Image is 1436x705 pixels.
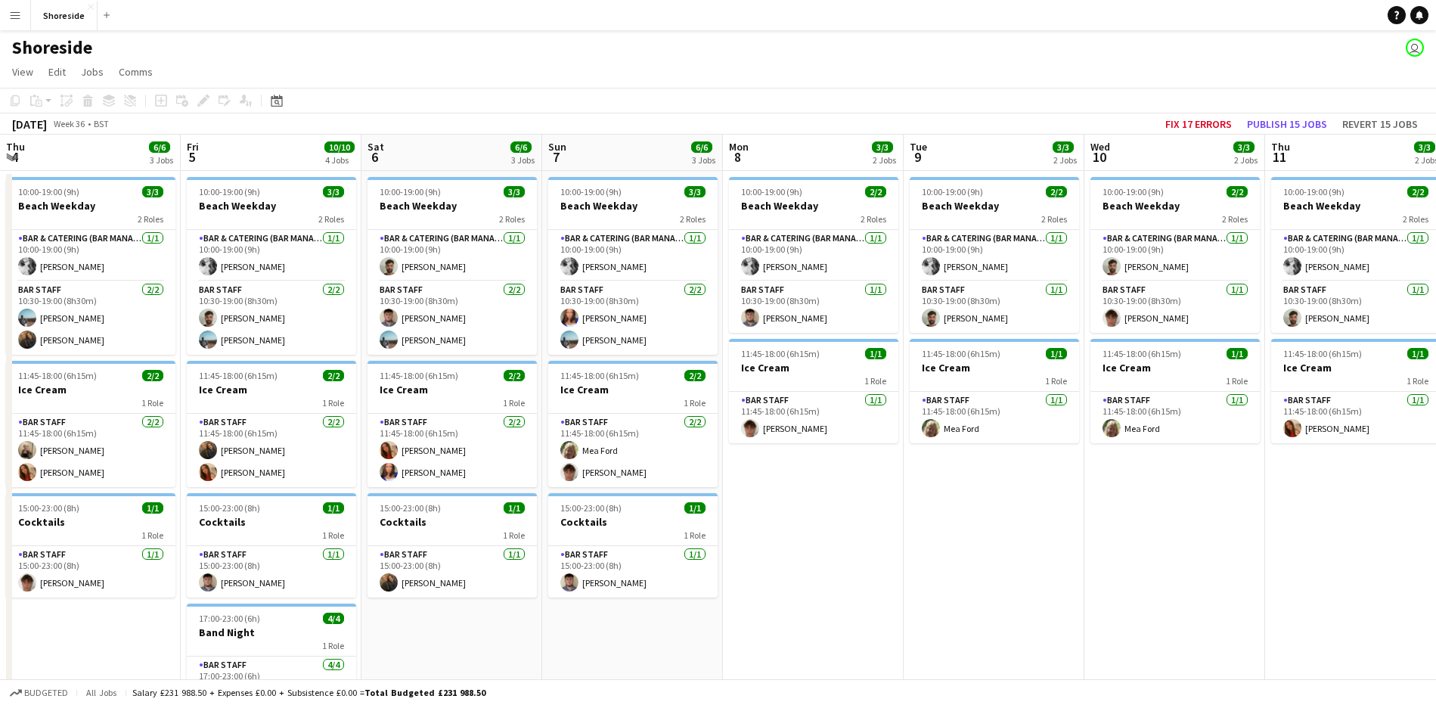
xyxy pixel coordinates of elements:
h3: Ice Cream [368,383,537,396]
span: 1/1 [865,348,886,359]
div: 15:00-23:00 (8h)1/1Cocktails1 RoleBar Staff1/115:00-23:00 (8h)[PERSON_NAME] [187,493,356,598]
app-card-role: Bar Staff2/210:30-19:00 (8h30m)[PERSON_NAME][PERSON_NAME] [187,281,356,355]
a: View [6,62,39,82]
span: Budgeted [24,688,68,698]
app-card-role: Bar Staff1/110:30-19:00 (8h30m)[PERSON_NAME] [1090,281,1260,333]
app-job-card: 10:00-19:00 (9h)2/2Beach Weekday2 RolesBar & Catering (Bar Manager)1/110:00-19:00 (9h)[PERSON_NAM... [1090,177,1260,333]
app-card-role: Bar & Catering (Bar Manager)1/110:00-19:00 (9h)[PERSON_NAME] [1090,230,1260,281]
span: 11:45-18:00 (6h15m) [380,370,458,381]
span: All jobs [83,687,119,698]
span: 2 Roles [1403,213,1428,225]
app-card-role: Bar & Catering (Bar Manager)1/110:00-19:00 (9h)[PERSON_NAME] [729,230,898,281]
span: 1 Role [864,375,886,387]
span: 2/2 [1407,186,1428,197]
span: 1/1 [1407,348,1428,359]
div: BST [94,118,109,129]
app-card-role: Bar Staff1/115:00-23:00 (8h)[PERSON_NAME] [368,546,537,598]
app-job-card: 11:45-18:00 (6h15m)2/2Ice Cream1 RoleBar Staff2/211:45-18:00 (6h15m)[PERSON_NAME][PERSON_NAME] [368,361,537,487]
span: 10:00-19:00 (9h) [741,186,802,197]
span: 2 Roles [499,213,525,225]
span: 15:00-23:00 (8h) [199,502,260,514]
app-job-card: 10:00-19:00 (9h)3/3Beach Weekday2 RolesBar & Catering (Bar Manager)1/110:00-19:00 (9h)[PERSON_NAM... [187,177,356,355]
app-card-role: Bar & Catering (Bar Manager)1/110:00-19:00 (9h)[PERSON_NAME] [548,230,718,281]
span: Thu [1271,140,1290,154]
span: 2 Roles [680,213,706,225]
span: 1 Role [141,397,163,408]
span: 2/2 [684,370,706,381]
span: 15:00-23:00 (8h) [380,502,441,514]
span: 5 [185,148,199,166]
div: 10:00-19:00 (9h)3/3Beach Weekday2 RolesBar & Catering (Bar Manager)1/110:00-19:00 (9h)[PERSON_NAM... [6,177,175,355]
app-card-role: Bar Staff1/115:00-23:00 (8h)[PERSON_NAME] [6,546,175,598]
h3: Band Night [187,626,356,639]
app-card-role: Bar & Catering (Bar Manager)1/110:00-19:00 (9h)[PERSON_NAME] [187,230,356,281]
div: 3 Jobs [692,154,715,166]
app-card-role: Bar & Catering (Bar Manager)1/110:00-19:00 (9h)[PERSON_NAME] [6,230,175,281]
app-job-card: 15:00-23:00 (8h)1/1Cocktails1 RoleBar Staff1/115:00-23:00 (8h)[PERSON_NAME] [6,493,175,598]
span: 1/1 [684,502,706,514]
span: View [12,65,33,79]
span: 3/3 [872,141,893,153]
span: Sat [368,140,384,154]
span: 4/4 [323,613,344,624]
h1: Shoreside [12,36,92,59]
span: 2/2 [142,370,163,381]
span: 15:00-23:00 (8h) [560,502,622,514]
span: 1 Role [322,530,344,541]
span: 10:00-19:00 (9h) [560,186,622,197]
span: Wed [1090,140,1110,154]
h3: Ice Cream [729,361,898,374]
span: 1/1 [142,502,163,514]
button: Revert 15 jobs [1336,114,1424,134]
app-card-role: Bar Staff2/211:45-18:00 (6h15m)[PERSON_NAME][PERSON_NAME] [187,414,356,487]
span: 11:45-18:00 (6h15m) [1283,348,1362,359]
span: 1 Role [322,397,344,408]
span: 3/3 [504,186,525,197]
app-card-role: Bar Staff2/210:30-19:00 (8h30m)[PERSON_NAME][PERSON_NAME] [368,281,537,355]
div: 3 Jobs [511,154,535,166]
span: 1 Role [141,530,163,541]
span: Jobs [81,65,104,79]
app-card-role: Bar Staff2/211:45-18:00 (6h15m)[PERSON_NAME][PERSON_NAME] [368,414,537,487]
span: 6/6 [149,141,170,153]
app-card-role: Bar Staff1/115:00-23:00 (8h)[PERSON_NAME] [548,546,718,598]
span: 15:00-23:00 (8h) [18,502,79,514]
app-job-card: 11:45-18:00 (6h15m)2/2Ice Cream1 RoleBar Staff2/211:45-18:00 (6h15m)Mea Ford[PERSON_NAME] [548,361,718,487]
span: 10:00-19:00 (9h) [1103,186,1164,197]
span: 7 [546,148,566,166]
app-card-role: Bar & Catering (Bar Manager)1/110:00-19:00 (9h)[PERSON_NAME] [368,230,537,281]
h3: Ice Cream [187,383,356,396]
span: 8 [727,148,749,166]
div: Salary £231 988.50 + Expenses £0.00 + Subsistence £0.00 = [132,687,485,698]
div: 11:45-18:00 (6h15m)2/2Ice Cream1 RoleBar Staff2/211:45-18:00 (6h15m)[PERSON_NAME][PERSON_NAME] [6,361,175,487]
span: Mon [729,140,749,154]
span: 2 Roles [318,213,344,225]
div: 2 Jobs [1053,154,1077,166]
span: Fri [187,140,199,154]
div: 15:00-23:00 (8h)1/1Cocktails1 RoleBar Staff1/115:00-23:00 (8h)[PERSON_NAME] [548,493,718,598]
span: 1 Role [684,397,706,408]
app-job-card: 10:00-19:00 (9h)2/2Beach Weekday2 RolesBar & Catering (Bar Manager)1/110:00-19:00 (9h)[PERSON_NAM... [910,177,1079,333]
span: 2 Roles [138,213,163,225]
span: 1 Role [1226,375,1248,387]
h3: Beach Weekday [548,199,718,213]
span: 3/3 [142,186,163,197]
span: 1 Role [322,640,344,651]
app-job-card: 10:00-19:00 (9h)2/2Beach Weekday2 RolesBar & Catering (Bar Manager)1/110:00-19:00 (9h)[PERSON_NAM... [729,177,898,333]
span: 1 Role [684,530,706,541]
span: 2/2 [504,370,525,381]
div: 15:00-23:00 (8h)1/1Cocktails1 RoleBar Staff1/115:00-23:00 (8h)[PERSON_NAME] [368,493,537,598]
div: 3 Jobs [150,154,173,166]
h3: Cocktails [368,515,537,529]
span: 2 Roles [1041,213,1067,225]
span: 4 [4,148,25,166]
div: 4 Jobs [325,154,354,166]
span: 1 Role [1045,375,1067,387]
span: 3/3 [1053,141,1074,153]
span: 2/2 [1227,186,1248,197]
span: 1/1 [1227,348,1248,359]
span: 3/3 [684,186,706,197]
span: 1/1 [323,502,344,514]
